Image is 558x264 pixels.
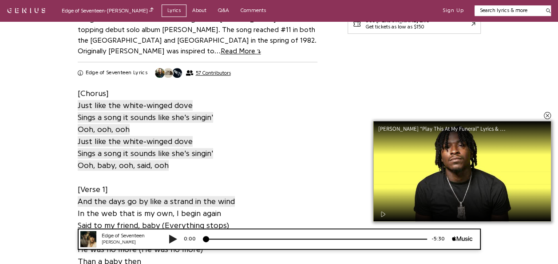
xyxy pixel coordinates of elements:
a: And the days go by like a strand in the wind [78,195,235,207]
a: Lyrics [162,4,186,16]
h2: Edge of Seventeen Lyrics [86,69,148,76]
a: See [PERSON_NAME] LiveGet tickets as low as $150 [348,14,481,34]
a: Comments [235,4,272,16]
a: Q&A [212,4,235,16]
button: 57 Contributors [154,68,230,78]
span: And the days go by like a strand in the wind [78,196,235,207]
div: Edge of Seventeen - [PERSON_NAME] [62,6,154,15]
div: -5:30 [356,7,381,14]
span: Read More [221,48,261,55]
div: Get tickets as low as $150 [366,24,429,30]
span: 57 Contributors [196,70,231,76]
a: “Edge of Seventeen” is the third single from [PERSON_NAME]' chart-topping debut solo album [PERSO... [78,16,317,55]
a: Just like the white-winged doveSings a song it sounds like she's singin'Ooh, ooh, oohJust like th... [78,99,213,171]
span: Just like the white-winged dove Sings a song it sounds like she's singin' Ooh, ooh, ooh Just like... [78,100,213,171]
a: About [186,4,212,16]
button: Sign Up [443,7,464,14]
input: Search lyrics & more [475,7,541,14]
div: [PERSON_NAME] “Play This At My Funeral” Lyrics & Meaning | Genius Verified [378,126,516,132]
